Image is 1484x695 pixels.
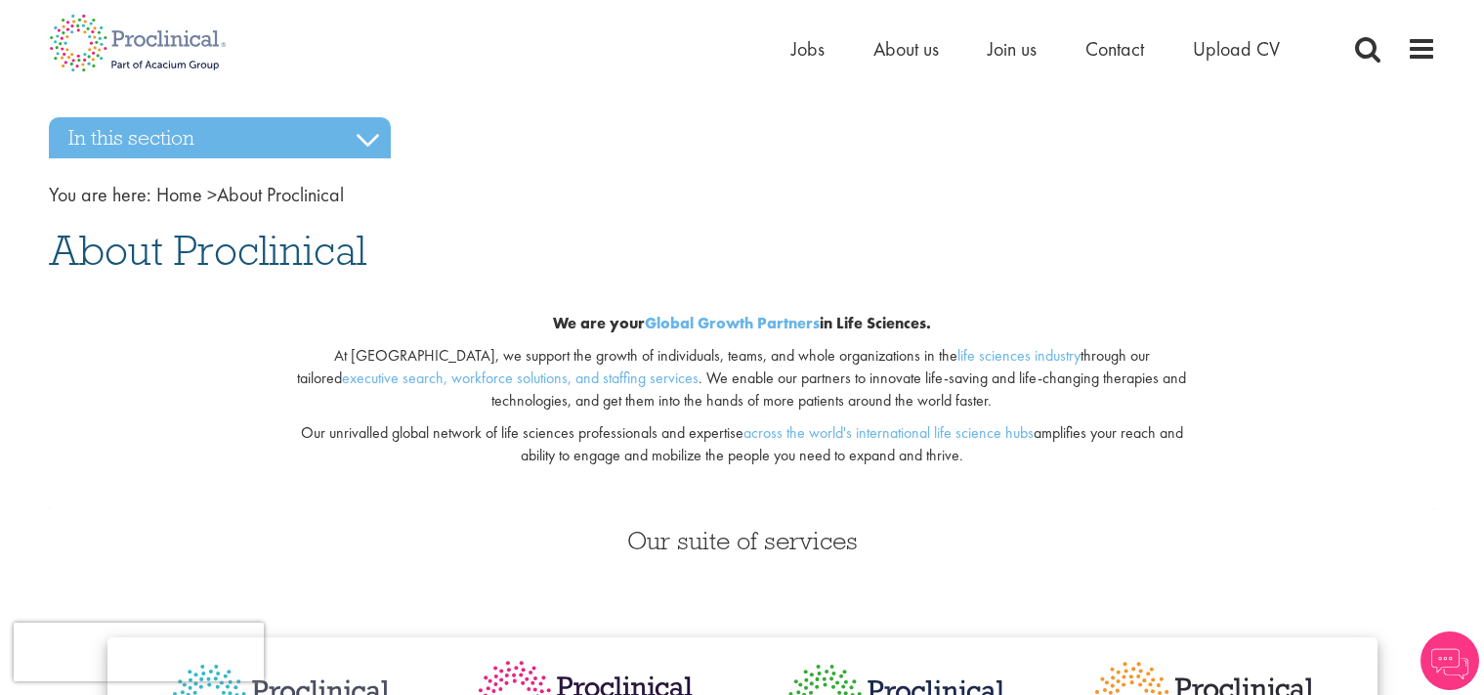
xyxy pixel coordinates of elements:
p: At [GEOGRAPHIC_DATA], we support the growth of individuals, teams, and whole organizations in the... [284,345,1200,413]
img: Chatbot [1420,631,1479,690]
span: You are here: [49,182,151,207]
span: About Proclinical [156,182,344,207]
b: We are your in Life Sciences. [553,313,931,333]
a: across the world's international life science hubs [743,422,1034,443]
p: Our unrivalled global network of life sciences professionals and expertise amplifies your reach a... [284,422,1200,467]
a: breadcrumb link to Home [156,182,202,207]
span: > [207,182,217,207]
h3: Our suite of services [49,528,1436,553]
span: About Proclinical [49,224,366,277]
a: About us [873,36,939,62]
a: Join us [988,36,1037,62]
a: Contact [1085,36,1144,62]
h3: In this section [49,117,391,158]
a: executive search, workforce solutions, and staffing services [342,368,699,388]
a: life sciences industry [957,345,1081,366]
a: Upload CV [1193,36,1280,62]
iframe: reCAPTCHA [14,623,264,681]
a: Jobs [791,36,825,62]
a: Global Growth Partners [645,313,820,333]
